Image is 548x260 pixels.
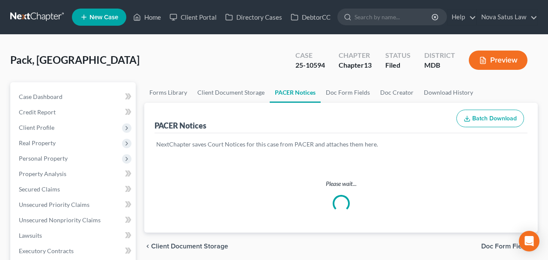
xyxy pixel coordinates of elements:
[165,9,221,25] a: Client Portal
[321,82,375,103] a: Doc Form Fields
[144,82,192,103] a: Forms Library
[339,51,372,60] div: Chapter
[19,216,101,224] span: Unsecured Nonpriority Claims
[19,185,60,193] span: Secured Claims
[477,9,537,25] a: Nova Satus Law
[12,197,136,212] a: Unsecured Priority Claims
[295,51,325,60] div: Case
[89,14,118,21] span: New Case
[286,9,335,25] a: DebtorCC
[19,247,74,254] span: Executory Contracts
[19,93,63,100] span: Case Dashboard
[424,60,455,70] div: MDB
[481,243,538,250] button: Doc Form Fields chevron_right
[19,155,68,162] span: Personal Property
[12,166,136,182] a: Property Analysis
[19,139,56,146] span: Real Property
[375,82,419,103] a: Doc Creator
[19,108,56,116] span: Credit Report
[270,82,321,103] a: PACER Notices
[447,9,476,25] a: Help
[419,82,478,103] a: Download History
[469,51,527,70] button: Preview
[385,60,411,70] div: Filed
[12,89,136,105] a: Case Dashboard
[295,60,325,70] div: 25-10594
[12,212,136,228] a: Unsecured Nonpriority Claims
[354,9,433,25] input: Search by name...
[519,231,539,251] div: Open Intercom Messenger
[144,179,538,188] p: Please wait...
[12,243,136,259] a: Executory Contracts
[192,82,270,103] a: Client Document Storage
[151,243,228,250] span: Client Document Storage
[12,228,136,243] a: Lawsuits
[144,243,151,250] i: chevron_left
[129,9,165,25] a: Home
[156,140,526,149] p: NextChapter saves Court Notices for this case from PACER and attaches them here.
[12,182,136,197] a: Secured Claims
[19,232,42,239] span: Lawsuits
[12,105,136,120] a: Credit Report
[144,243,228,250] button: chevron_left Client Document Storage
[19,201,89,208] span: Unsecured Priority Claims
[481,243,531,250] span: Doc Form Fields
[221,9,286,25] a: Directory Cases
[19,170,66,177] span: Property Analysis
[424,51,455,60] div: District
[19,124,54,131] span: Client Profile
[155,120,206,131] div: PACER Notices
[10,54,140,66] span: Pack, [GEOGRAPHIC_DATA]
[364,61,372,69] span: 13
[472,115,517,122] span: Batch Download
[456,110,524,128] button: Batch Download
[385,51,411,60] div: Status
[339,60,372,70] div: Chapter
